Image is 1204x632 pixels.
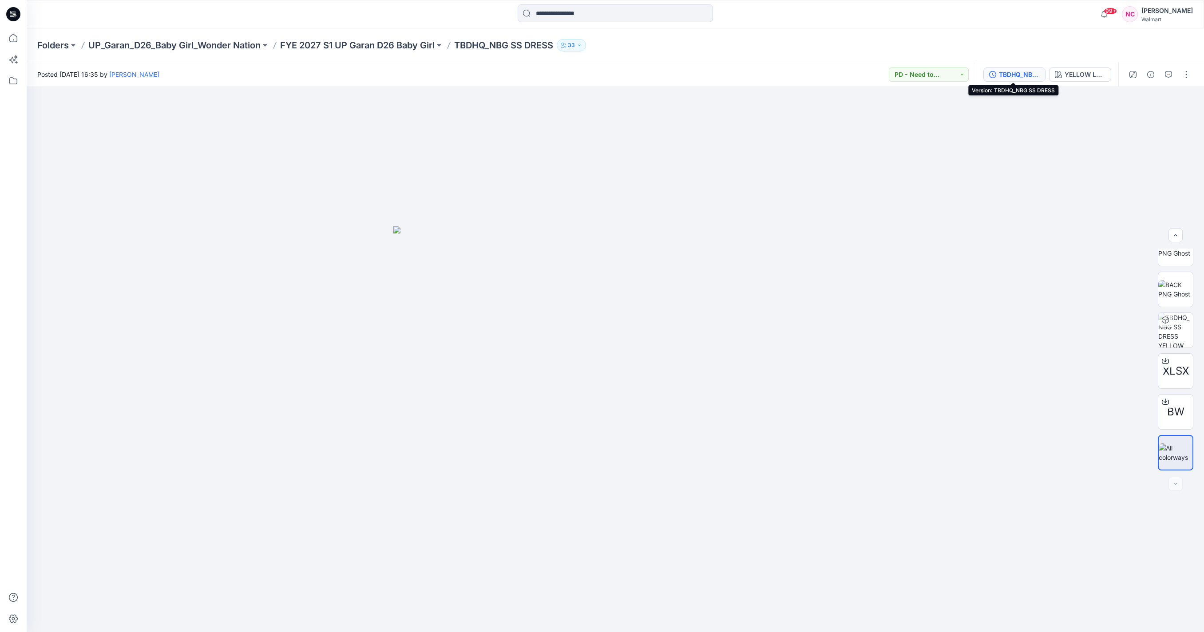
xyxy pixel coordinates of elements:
img: All colorways [1159,443,1192,462]
img: FRONT PNG Ghost [1158,239,1193,258]
div: NC [1122,6,1138,22]
img: TBDHQ_NBG SS DRESS YELLOW LADYBUG [1158,313,1193,348]
button: 33 [557,39,586,51]
p: TBDHQ_NBG SS DRESS [454,39,553,51]
button: YELLOW LADYBUG [1049,67,1111,82]
span: BW [1167,404,1184,420]
span: 99+ [1104,8,1117,15]
a: Folders [37,39,69,51]
a: UP_Garan_D26_Baby Girl_Wonder Nation [88,39,261,51]
span: Posted [DATE] 16:35 by [37,70,159,79]
img: eyJhbGciOiJIUzI1NiIsImtpZCI6IjAiLCJzbHQiOiJzZXMiLCJ0eXAiOiJKV1QifQ.eyJkYXRhIjp7InR5cGUiOiJzdG9yYW... [393,226,837,632]
a: FYE 2027 S1 UP Garan D26 Baby Girl [280,39,435,51]
p: 33 [568,40,575,50]
div: [PERSON_NAME] [1141,5,1193,16]
a: [PERSON_NAME] [109,71,159,78]
div: TBDHQ_NBG SS DRESS [999,70,1040,79]
button: TBDHQ_NBG SS DRESS [983,67,1046,82]
img: BACK PNG Ghost [1158,280,1193,299]
span: XLSX [1163,363,1189,379]
div: YELLOW LADYBUG [1065,70,1105,79]
button: Details [1144,67,1158,82]
div: Walmart [1141,16,1193,23]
